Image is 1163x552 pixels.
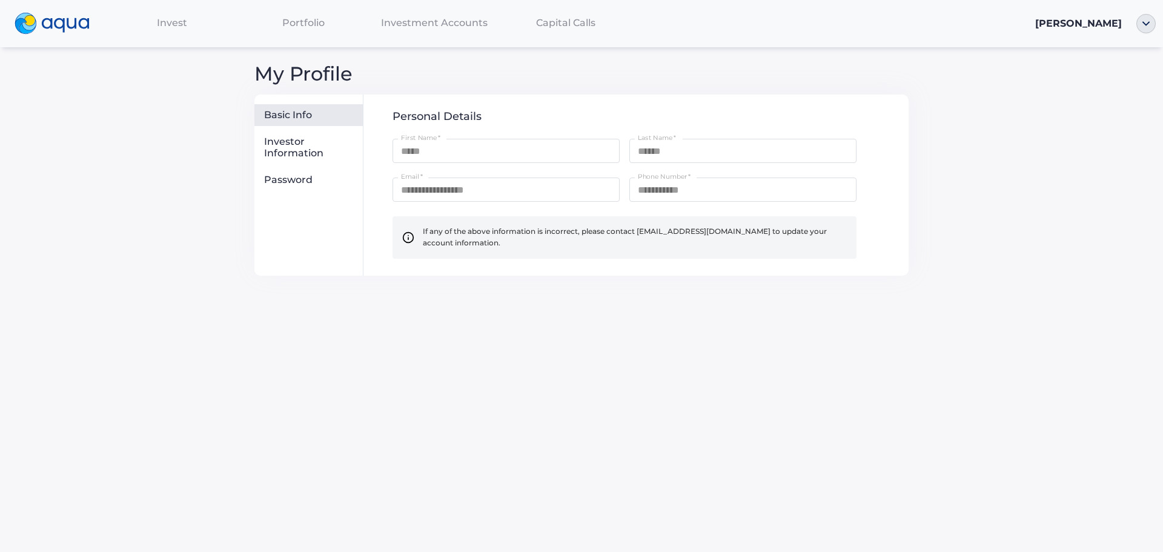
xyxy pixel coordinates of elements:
[1136,14,1156,33] img: ellipse
[638,133,676,142] label: Last Name
[7,10,107,38] a: logo
[500,10,631,35] a: Capital Calls
[401,172,423,181] label: Email
[369,10,500,35] a: Investment Accounts
[381,17,488,28] span: Investment Accounts
[264,136,358,159] div: Investor Information
[402,231,414,244] img: newInfo.svg
[107,10,238,35] a: Invest
[264,109,358,121] div: Basic Info
[15,13,90,35] img: logo
[264,174,358,186] div: Password
[237,10,369,35] a: Portfolio
[401,133,440,142] label: First Name
[536,17,595,28] span: Capital Calls
[157,17,187,28] span: Invest
[282,17,325,28] span: Portfolio
[423,226,847,249] span: If any of the above information is incorrect, please contact [EMAIL_ADDRESS][DOMAIN_NAME] to upda...
[393,110,482,123] span: Personal Details
[1035,18,1122,29] span: [PERSON_NAME]
[254,68,909,80] div: My Profile
[638,172,691,181] label: Phone Number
